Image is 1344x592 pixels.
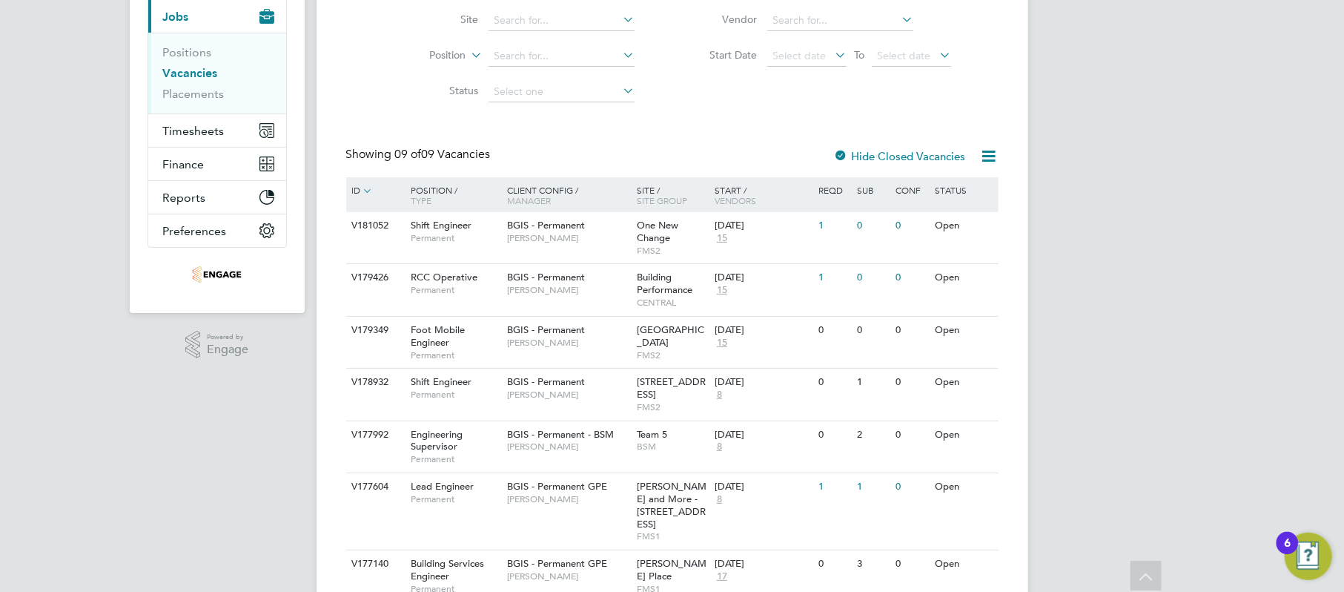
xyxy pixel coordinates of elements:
[393,84,478,97] label: Status
[411,389,500,401] span: Permanent
[507,232,629,244] span: [PERSON_NAME]
[507,375,585,388] span: BGIS - Permanent
[637,480,706,530] span: [PERSON_NAME] and More - [STREET_ADDRESS]
[715,337,729,349] span: 15
[148,114,286,147] button: Timesheets
[715,272,811,284] div: [DATE]
[411,453,500,465] span: Permanent
[380,48,466,63] label: Position
[715,232,729,245] span: 15
[637,297,707,309] span: CENTRAL
[163,224,227,238] span: Preferences
[637,271,692,296] span: Building Performance
[815,369,853,396] div: 0
[931,264,996,292] div: Open
[715,389,724,401] span: 8
[637,441,707,453] span: BSM
[715,220,811,232] div: [DATE]
[163,157,205,171] span: Finance
[850,45,869,65] span: To
[507,493,629,505] span: [PERSON_NAME]
[192,263,241,286] img: stallionrecruitment-logo-retina.png
[507,337,629,349] span: [PERSON_NAME]
[893,550,931,578] div: 0
[715,558,811,570] div: [DATE]
[834,149,966,163] label: Hide Closed Vacancies
[893,264,931,292] div: 0
[507,271,585,283] span: BGIS - Permanent
[348,369,400,396] div: V178932
[815,212,853,240] div: 1
[893,177,931,203] div: Conf
[637,530,707,542] span: FMS1
[637,428,667,441] span: Team 5
[507,284,629,296] span: [PERSON_NAME]
[672,48,757,62] label: Start Date
[815,177,853,203] div: Reqd
[411,557,484,582] span: Building Services Engineer
[507,323,585,336] span: BGIS - Permanent
[348,421,400,449] div: V177992
[637,194,687,206] span: Site Group
[163,10,189,24] span: Jobs
[507,570,629,582] span: [PERSON_NAME]
[715,284,729,297] span: 15
[877,49,930,62] span: Select date
[931,317,996,344] div: Open
[853,317,892,344] div: 0
[163,191,206,205] span: Reports
[489,82,635,102] input: Select one
[346,147,494,162] div: Showing
[400,177,503,213] div: Position /
[931,212,996,240] div: Open
[411,349,500,361] span: Permanent
[853,212,892,240] div: 0
[348,264,400,292] div: V179426
[637,219,678,244] span: One New Change
[348,550,400,578] div: V177140
[893,473,931,501] div: 0
[637,401,707,413] span: FMS2
[393,13,478,26] label: Site
[853,369,892,396] div: 1
[815,264,853,292] div: 1
[395,147,422,162] span: 09 of
[163,45,212,59] a: Positions
[348,473,400,501] div: V177604
[772,49,826,62] span: Select date
[507,557,607,570] span: BGIS - Permanent GPE
[148,263,287,286] a: Go to home page
[931,550,996,578] div: Open
[507,194,551,206] span: Manager
[411,323,465,349] span: Foot Mobile Engineer
[931,473,996,501] div: Open
[411,232,500,244] span: Permanent
[507,428,614,441] span: BGIS - Permanent - BSM
[163,87,225,101] a: Placements
[633,177,711,213] div: Site /
[715,376,811,389] div: [DATE]
[395,147,491,162] span: 09 Vacancies
[1284,543,1291,562] div: 6
[853,177,892,203] div: Sub
[148,33,286,114] div: Jobs
[815,421,853,449] div: 0
[715,493,724,506] span: 8
[207,331,248,343] span: Powered by
[507,389,629,401] span: [PERSON_NAME]
[185,331,248,359] a: Powered byEngage
[931,369,996,396] div: Open
[715,481,811,493] div: [DATE]
[853,473,892,501] div: 1
[348,212,400,240] div: V181052
[411,194,431,206] span: Type
[507,480,607,493] span: BGIS - Permanent GPE
[507,219,585,231] span: BGIS - Permanent
[715,324,811,337] div: [DATE]
[411,284,500,296] span: Permanent
[637,557,706,582] span: [PERSON_NAME] Place
[503,177,633,213] div: Client Config /
[853,421,892,449] div: 2
[148,181,286,214] button: Reports
[711,177,815,213] div: Start /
